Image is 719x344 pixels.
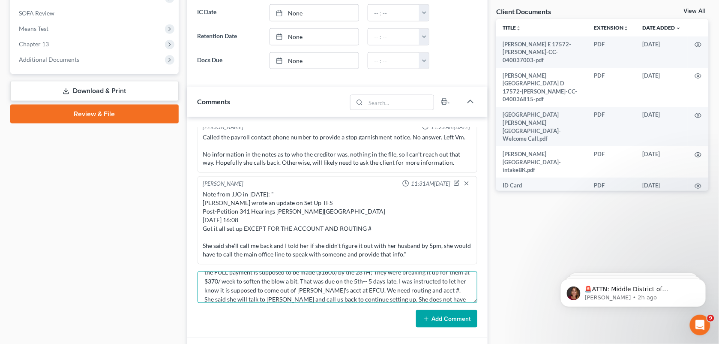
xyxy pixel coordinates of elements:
[431,123,470,131] span: 11:22AM[DATE]
[270,5,359,21] a: None
[496,107,587,147] td: [GEOGRAPHIC_DATA][PERSON_NAME][GEOGRAPHIC_DATA]-Welcome Call.pdf
[198,97,231,106] span: Comments
[368,29,419,45] input: -- : --
[516,26,521,31] i: unfold_more
[270,53,359,69] a: None
[594,24,629,31] a: Extensionunfold_more
[270,29,359,45] a: None
[636,68,688,107] td: [DATE]
[636,146,688,178] td: [DATE]
[587,36,636,68] td: PDF
[366,95,434,110] input: Search...
[193,28,265,45] label: Retention Date
[496,36,587,68] td: [PERSON_NAME] E 17572-[PERSON_NAME]-CC-040037003-pdf
[19,56,79,63] span: Additional Documents
[636,178,688,193] td: [DATE]
[587,146,636,178] td: PDF
[496,178,587,193] td: ID Card
[203,133,472,167] div: Called the payroll contact phone number to provide a stop garnishment notice. No answer. Left Vm....
[10,81,179,101] a: Download & Print
[690,315,710,335] iframe: Intercom live chat
[684,8,705,14] a: View All
[496,7,551,16] div: Client Documents
[636,36,688,68] td: [DATE]
[416,310,477,328] button: Add Comment
[496,68,587,107] td: [PERSON_NAME][GEOGRAPHIC_DATA] D 17572-[PERSON_NAME]-CC-040036815-pdf
[19,40,49,48] span: Chapter 13
[10,105,179,124] a: Review & File
[193,52,265,69] label: Docs Due
[587,107,636,147] td: PDF
[12,6,179,21] a: SOFA Review
[203,123,244,131] div: [PERSON_NAME]
[203,180,244,189] div: [PERSON_NAME]
[643,24,681,31] a: Date Added expand_more
[368,5,419,21] input: -- : --
[503,24,521,31] a: Titleunfold_more
[19,9,54,17] span: SOFA Review
[587,178,636,193] td: PDF
[411,180,450,188] span: 11:31AM[DATE]
[548,261,719,321] iframe: Intercom notifications message
[636,107,688,147] td: [DATE]
[676,26,681,31] i: expand_more
[587,68,636,107] td: PDF
[19,25,48,32] span: Means Test
[496,146,587,178] td: [PERSON_NAME][GEOGRAPHIC_DATA]-intakeBK.pdf
[368,53,419,69] input: -- : --
[203,190,472,259] div: Note from JJO in [DATE]: " [PERSON_NAME] wrote an update on Set Up TFS Post-Petition 341 Hearings...
[707,315,714,322] span: 9
[193,4,265,21] label: IC Date
[624,26,629,31] i: unfold_more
